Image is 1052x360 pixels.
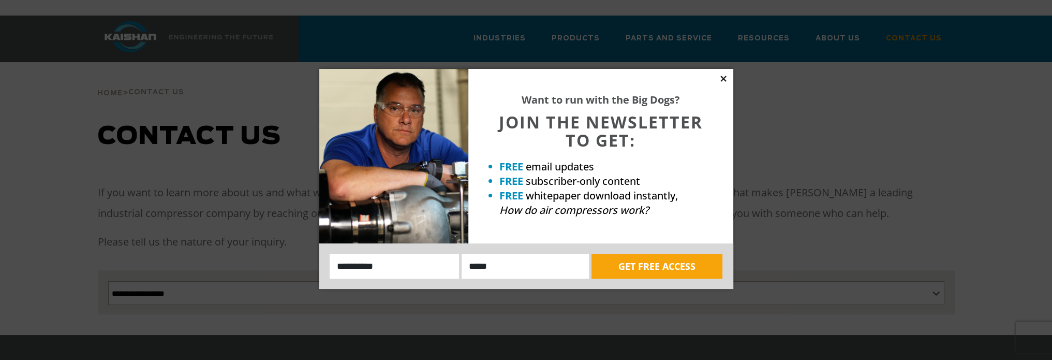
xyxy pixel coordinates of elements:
[719,74,728,83] button: Close
[526,174,640,188] span: subscriber-only content
[499,189,523,203] strong: FREE
[522,93,680,107] strong: Want to run with the Big Dogs?
[499,111,703,151] span: JOIN THE NEWSLETTER TO GET:
[330,254,460,279] input: Name:
[526,160,594,174] span: email updates
[499,203,649,217] em: How do air compressors work?
[526,189,678,203] span: whitepaper download instantly,
[499,160,523,174] strong: FREE
[462,254,589,279] input: Email
[499,174,523,188] strong: FREE
[591,254,722,279] button: GET FREE ACCESS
